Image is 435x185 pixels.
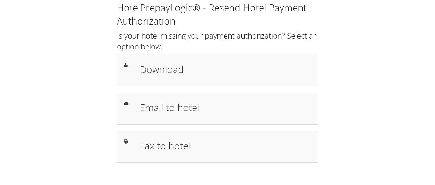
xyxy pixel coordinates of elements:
h1: HotelPrepayLogic® - Resend Hotel Payment Authorization [117,1,318,28]
a: Fax to hotel [117,131,318,163]
a: Download [117,54,318,86]
h1: Email to hotel [140,100,311,115]
h2: Is your hotel missing your payment authorization? Select an option below. [117,30,318,52]
h1: Fax to hotel [140,139,311,153]
h1: Download [140,62,311,76]
a: Email to hotel [117,93,318,125]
